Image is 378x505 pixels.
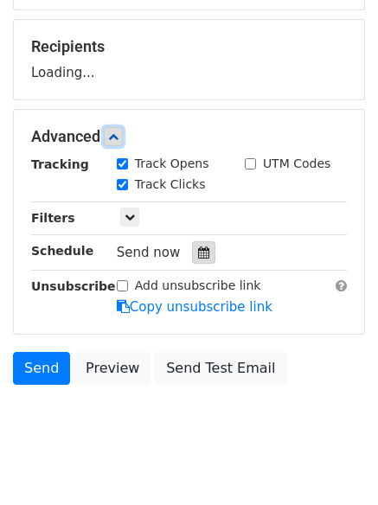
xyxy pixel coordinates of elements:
h5: Advanced [31,127,347,146]
strong: Tracking [31,157,89,171]
strong: Filters [31,211,75,225]
h5: Recipients [31,37,347,56]
label: Add unsubscribe link [135,277,261,295]
label: UTM Codes [263,155,330,173]
iframe: Chat Widget [292,422,378,505]
strong: Unsubscribe [31,279,116,293]
strong: Schedule [31,244,93,258]
label: Track Clicks [135,176,206,194]
a: Preview [74,352,151,385]
span: Send now [117,245,181,260]
div: Loading... [31,37,347,82]
label: Track Opens [135,155,209,173]
a: Send [13,352,70,385]
a: Copy unsubscribe link [117,299,272,315]
a: Send Test Email [155,352,286,385]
